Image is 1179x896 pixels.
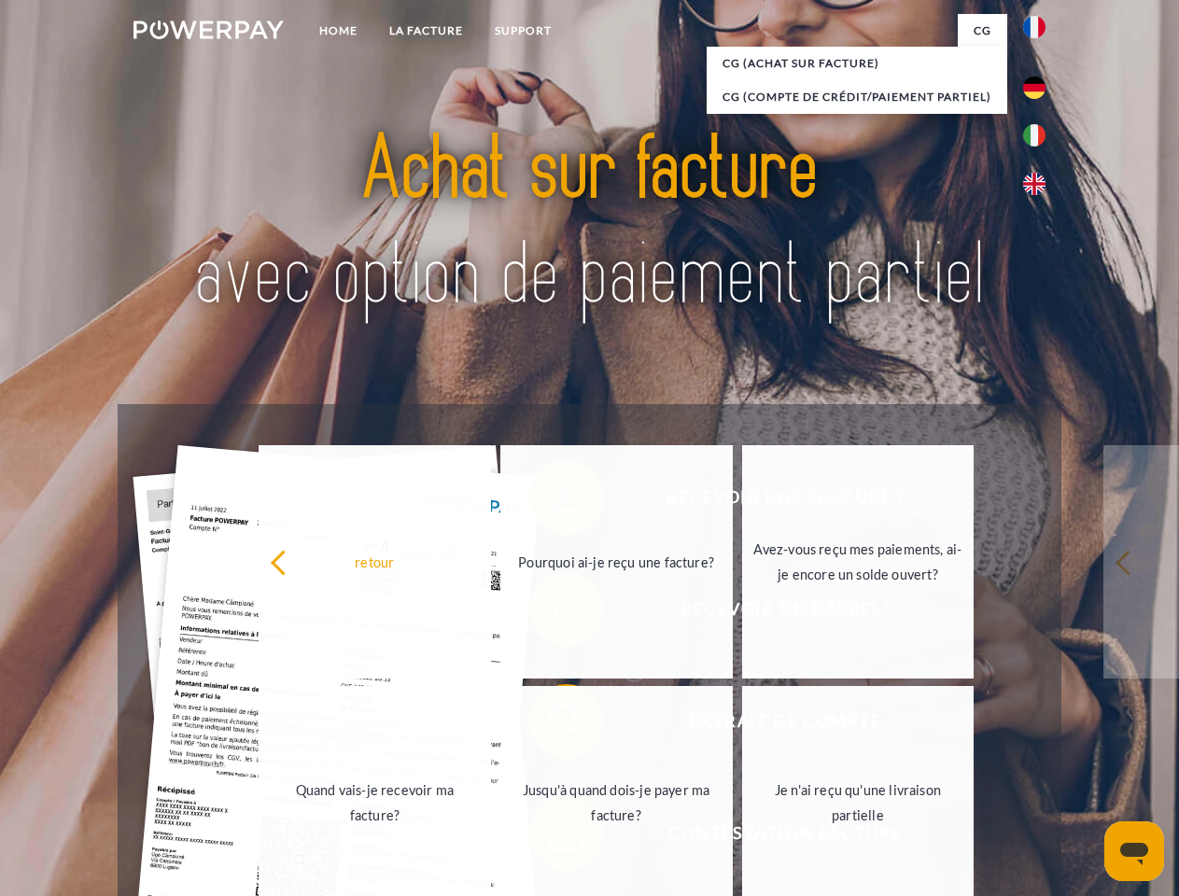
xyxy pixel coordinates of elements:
a: Support [479,14,568,48]
img: fr [1023,16,1046,38]
div: Pourquoi ai-je reçu une facture? [512,549,722,574]
a: CG (Compte de crédit/paiement partiel) [707,80,1007,114]
img: de [1023,77,1046,99]
div: retour [270,549,480,574]
div: Avez-vous reçu mes paiements, ai-je encore un solde ouvert? [753,537,963,587]
iframe: Bouton de lancement de la fenêtre de messagerie [1104,821,1164,881]
div: Quand vais-je recevoir ma facture? [270,777,480,828]
a: Avez-vous reçu mes paiements, ai-je encore un solde ouvert? [742,445,975,679]
img: en [1023,173,1046,195]
a: LA FACTURE [373,14,479,48]
div: Jusqu'à quand dois-je payer ma facture? [512,777,722,828]
a: Home [303,14,373,48]
a: CG [958,14,1007,48]
img: title-powerpay_fr.svg [178,90,1001,357]
img: it [1023,124,1046,147]
img: logo-powerpay-white.svg [133,21,284,39]
div: Je n'ai reçu qu'une livraison partielle [753,777,963,828]
a: CG (achat sur facture) [707,47,1007,80]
